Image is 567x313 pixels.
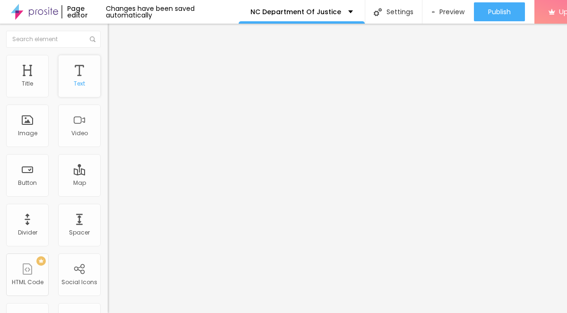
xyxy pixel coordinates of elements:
div: HTML Code [12,279,43,286]
div: Spacer [69,229,90,236]
div: Text [74,80,85,87]
div: Button [18,180,37,186]
div: Changes have been saved automatically [106,5,239,18]
span: Publish [488,8,511,16]
img: Icone [90,36,95,42]
div: Map [73,180,86,186]
img: view-1.svg [432,8,435,16]
div: Title [22,80,33,87]
span: Preview [439,8,464,16]
button: Preview [422,2,474,21]
div: Video [71,130,88,137]
button: Publish [474,2,525,21]
div: Social Icons [61,279,97,286]
p: NC Department Of Justice [250,9,341,15]
input: Search element [6,31,101,48]
div: Divider [18,229,37,236]
div: Page editor [61,5,106,18]
img: Icone [374,8,382,16]
div: Image [18,130,37,137]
